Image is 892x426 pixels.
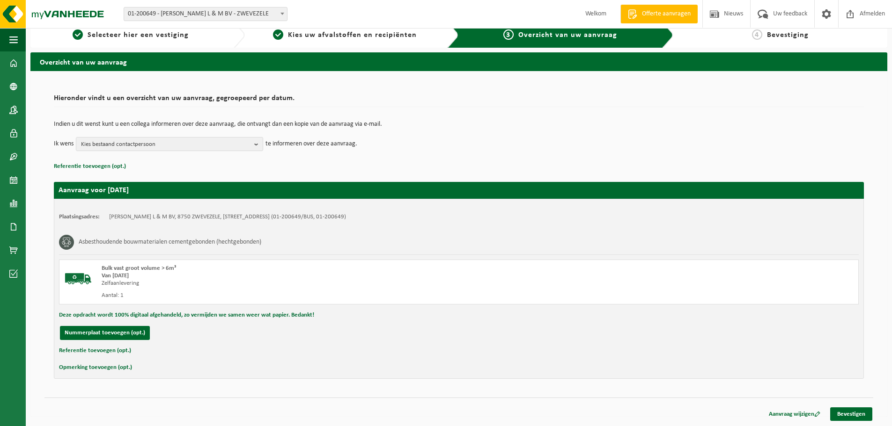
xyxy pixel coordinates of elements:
[60,326,150,340] button: Nummerplaat toevoegen (opt.)
[59,214,100,220] strong: Plaatsingsadres:
[250,29,441,41] a: 2Kies uw afvalstoffen en recipiënten
[54,94,864,107] h2: Hieronder vindt u een overzicht van uw aanvraag, gegroepeerd per datum.
[109,213,346,221] td: [PERSON_NAME] L & M BV, 8750 ZWEVEZELE, [STREET_ADDRESS] (01-200649/BUS, 01-200649)
[124,7,287,21] span: 01-200649 - JACOBS L & M BV - ZWEVEZELE
[102,292,496,299] div: Aantal: 1
[59,309,314,321] button: Deze opdracht wordt 100% digitaal afgehandeld, zo vermijden we samen weer wat papier. Bedankt!
[503,29,514,40] span: 3
[88,31,189,39] span: Selecteer hier een vestiging
[830,407,872,421] a: Bevestigen
[762,407,827,421] a: Aanvraag wijzigen
[102,280,496,287] div: Zelfaanlevering
[64,265,92,293] img: BL-SO-LV.png
[73,29,83,40] span: 1
[273,29,283,40] span: 2
[59,187,129,194] strong: Aanvraag voor [DATE]
[102,265,176,271] span: Bulk vast groot volume > 6m³
[59,361,132,374] button: Opmerking toevoegen (opt.)
[518,31,617,39] span: Overzicht van uw aanvraag
[81,137,251,152] span: Kies bestaand contactpersoon
[35,29,226,41] a: 1Selecteer hier een vestiging
[30,52,887,71] h2: Overzicht van uw aanvraag
[620,5,698,23] a: Offerte aanvragen
[54,160,126,173] button: Referentie toevoegen (opt.)
[59,345,131,357] button: Referentie toevoegen (opt.)
[640,9,693,19] span: Offerte aanvragen
[102,273,129,279] strong: Van [DATE]
[288,31,417,39] span: Kies uw afvalstoffen en recipiënten
[79,235,261,250] h3: Asbesthoudende bouwmaterialen cementgebonden (hechtgebonden)
[54,137,74,151] p: Ik wens
[265,137,357,151] p: te informeren over deze aanvraag.
[752,29,762,40] span: 4
[767,31,809,39] span: Bevestiging
[54,121,864,128] p: Indien u dit wenst kunt u een collega informeren over deze aanvraag, die ontvangt dan een kopie v...
[76,137,263,151] button: Kies bestaand contactpersoon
